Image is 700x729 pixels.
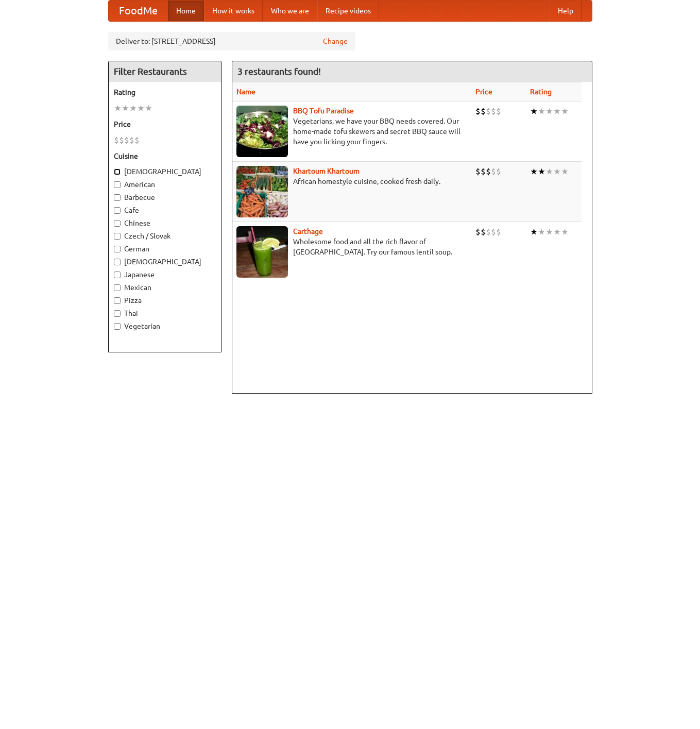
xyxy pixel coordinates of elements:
input: Japanese [114,272,121,278]
a: Home [168,1,204,21]
a: Recipe videos [317,1,379,21]
li: $ [486,226,491,238]
li: ★ [545,226,553,238]
li: $ [475,166,481,177]
li: ★ [538,106,545,117]
input: [DEMOGRAPHIC_DATA] [114,168,121,175]
a: Carthage [293,227,323,235]
input: American [114,181,121,188]
a: BBQ Tofu Paradise [293,107,354,115]
label: Thai [114,308,216,318]
div: Deliver to: [STREET_ADDRESS] [108,32,355,50]
input: [DEMOGRAPHIC_DATA] [114,259,121,265]
label: Czech / Slovak [114,231,216,241]
li: $ [481,226,486,238]
label: Mexican [114,282,216,293]
li: ★ [545,106,553,117]
a: FoodMe [109,1,168,21]
label: Barbecue [114,192,216,202]
li: $ [491,106,496,117]
li: ★ [145,103,152,114]
li: ★ [122,103,129,114]
p: Wholesome food and all the rich flavor of [GEOGRAPHIC_DATA]. Try our famous lentil soup. [236,236,467,257]
label: [DEMOGRAPHIC_DATA] [114,166,216,177]
li: ★ [137,103,145,114]
li: $ [486,106,491,117]
input: Chinese [114,220,121,227]
li: ★ [530,226,538,238]
img: carthage.jpg [236,226,288,278]
a: Price [475,88,492,96]
input: Pizza [114,297,121,304]
li: $ [491,226,496,238]
a: Name [236,88,255,96]
label: Cafe [114,205,216,215]
li: ★ [561,166,569,177]
li: ★ [129,103,137,114]
li: ★ [538,226,545,238]
li: $ [486,166,491,177]
li: ★ [545,166,553,177]
li: $ [491,166,496,177]
p: Vegetarians, we have your BBQ needs covered. Our home-made tofu skewers and secret BBQ sauce will... [236,116,467,147]
h5: Cuisine [114,151,216,161]
input: German [114,246,121,252]
li: ★ [553,166,561,177]
li: ★ [114,103,122,114]
li: ★ [553,106,561,117]
img: tofuparadise.jpg [236,106,288,157]
a: Who we are [263,1,317,21]
input: Thai [114,310,121,317]
label: Vegetarian [114,321,216,331]
a: How it works [204,1,263,21]
li: ★ [530,166,538,177]
input: Barbecue [114,194,121,201]
li: $ [129,134,134,146]
li: ★ [553,226,561,238]
li: ★ [561,106,569,117]
li: ★ [530,106,538,117]
a: Change [323,36,348,46]
li: $ [475,106,481,117]
li: $ [114,134,119,146]
li: ★ [561,226,569,238]
li: $ [481,106,486,117]
p: African homestyle cuisine, cooked fresh daily. [236,176,467,187]
li: $ [481,166,486,177]
input: Mexican [114,284,121,291]
li: $ [496,166,501,177]
input: Cafe [114,207,121,214]
img: khartoum.jpg [236,166,288,217]
li: $ [475,226,481,238]
ng-pluralize: 3 restaurants found! [237,66,321,76]
label: American [114,179,216,190]
li: $ [124,134,129,146]
label: Pizza [114,295,216,306]
h5: Rating [114,87,216,97]
label: [DEMOGRAPHIC_DATA] [114,257,216,267]
input: Vegetarian [114,323,121,330]
input: Czech / Slovak [114,233,121,240]
h5: Price [114,119,216,129]
a: Rating [530,88,552,96]
label: German [114,244,216,254]
a: Help [550,1,582,21]
li: $ [496,226,501,238]
li: $ [134,134,140,146]
label: Chinese [114,218,216,228]
label: Japanese [114,269,216,280]
li: ★ [538,166,545,177]
a: Khartoum Khartoum [293,167,360,175]
li: $ [119,134,124,146]
h4: Filter Restaurants [109,61,221,82]
li: $ [496,106,501,117]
